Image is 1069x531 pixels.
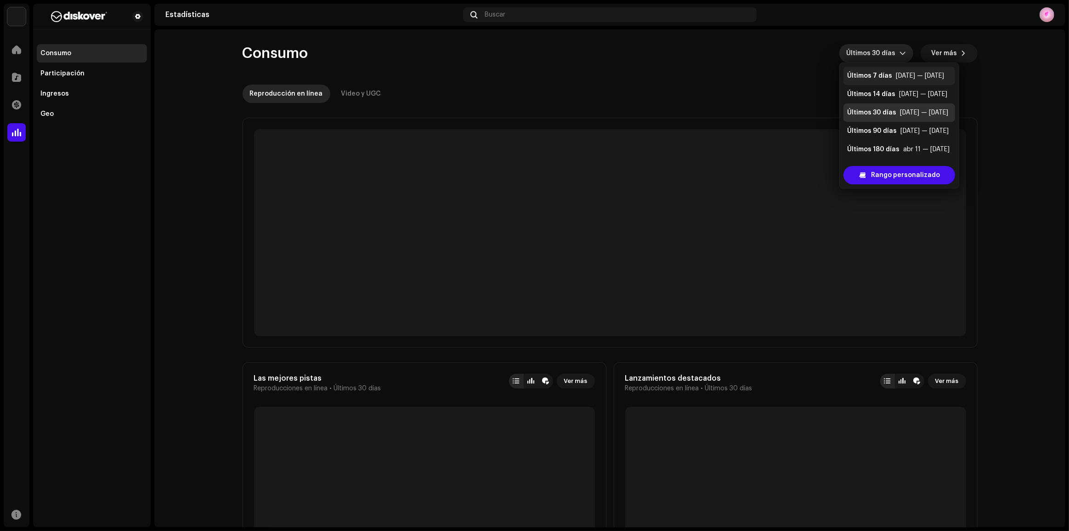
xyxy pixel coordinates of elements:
[341,85,381,103] div: Video y UGC
[847,90,895,99] div: Últimos 14 días
[485,11,505,18] span: Buscar
[40,70,85,77] div: Participación
[843,67,955,85] li: Últimos 7 días
[250,85,323,103] div: Reproducción en línea
[871,166,940,184] span: Rango personalizado
[928,374,966,388] button: Ver más
[254,385,328,392] span: Reproducciones en línea
[165,11,459,18] div: Estadísticas
[625,385,699,392] span: Reproducciones en línea
[899,90,947,99] div: [DATE] — [DATE]
[705,385,752,392] span: Últimos 30 días
[701,385,703,392] span: •
[37,64,147,83] re-m-nav-item: Participación
[40,11,118,22] img: b627a117-4a24-417a-95e9-2d0c90689367
[40,110,54,118] div: Geo
[843,85,955,103] li: Últimos 14 días
[557,374,595,388] button: Ver más
[564,372,588,390] span: Ver más
[903,145,950,154] div: abr 11 — [DATE]
[899,44,906,63] div: dropdown trigger
[843,140,955,159] li: Últimos 180 días
[843,122,955,140] li: Últimos 90 días
[625,374,752,383] div: Lanzamientos destacados
[843,159,955,177] li: Últimos 365 días
[334,385,381,392] span: Últimos 30 días
[847,126,897,136] div: Últimos 90 días
[243,44,308,63] span: Consumo
[840,63,959,181] ul: Option List
[254,374,381,383] div: Las mejores pistas
[932,44,957,63] span: Ver más
[935,372,959,390] span: Ver más
[37,44,147,63] re-m-nav-item: Consumo
[7,7,26,26] img: 297a105e-aa6c-4183-9ff4-27133c00f2e2
[847,145,899,154] div: Últimos 180 días
[847,108,896,117] div: Últimos 30 días
[40,50,71,57] div: Consumo
[847,71,892,80] div: Últimos 7 días
[330,385,332,392] span: •
[40,90,69,97] div: Ingresos
[843,103,955,122] li: Últimos 30 días
[900,126,949,136] div: [DATE] — [DATE]
[847,44,899,63] span: Últimos 30 días
[1040,7,1054,22] img: 95746ad4-88b3-4f6c-8f1e-897cd6559440
[37,85,147,103] re-m-nav-item: Ingresos
[900,108,948,117] div: [DATE] — [DATE]
[37,105,147,123] re-m-nav-item: Geo
[896,71,944,80] div: [DATE] — [DATE]
[921,44,978,63] button: Ver más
